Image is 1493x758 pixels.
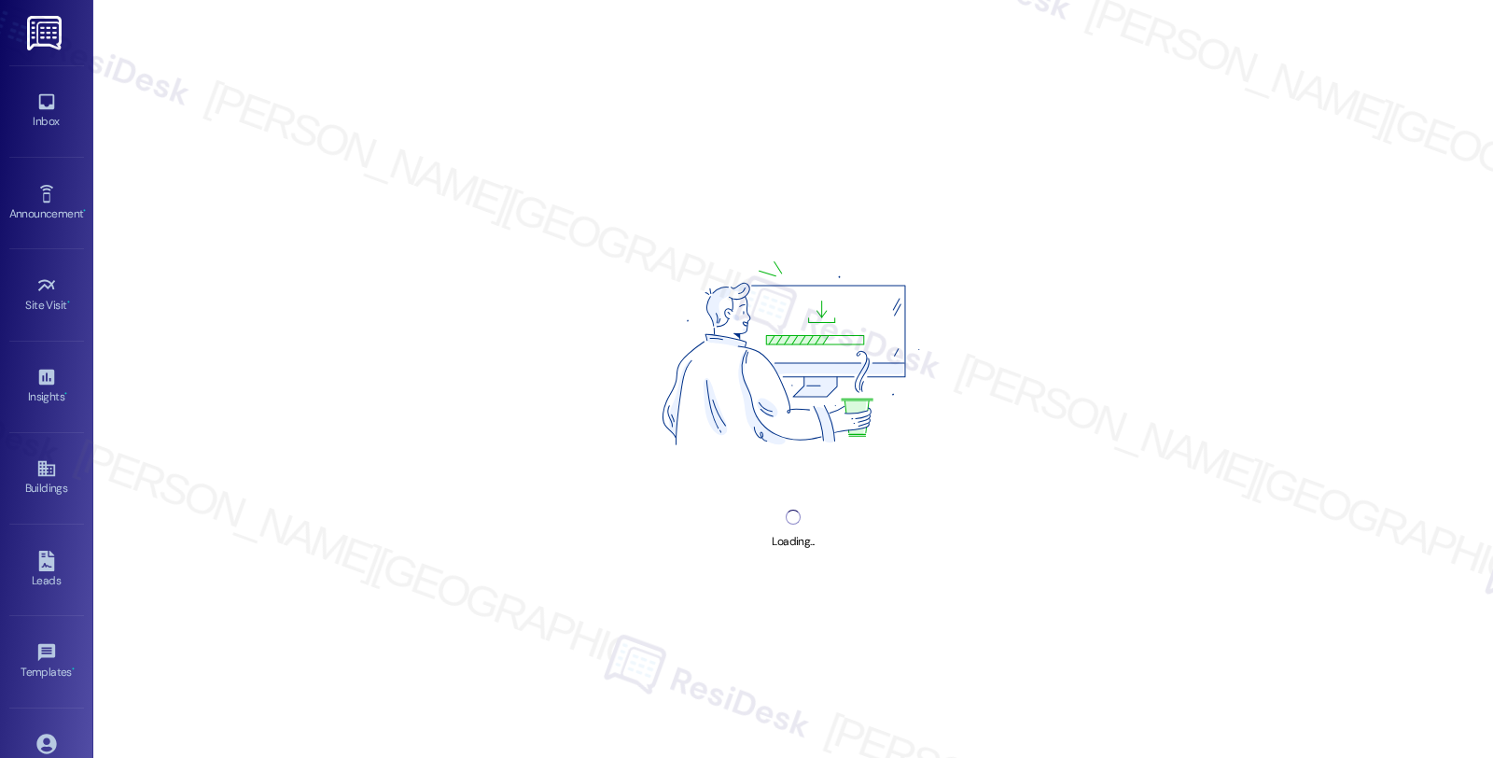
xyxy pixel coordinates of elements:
[67,296,70,309] span: •
[72,663,75,676] span: •
[9,361,84,412] a: Insights •
[9,637,84,687] a: Templates •
[9,545,84,596] a: Leads
[9,86,84,136] a: Inbox
[64,387,67,400] span: •
[9,270,84,320] a: Site Visit •
[83,204,86,218] span: •
[9,453,84,503] a: Buildings
[772,532,814,552] div: Loading...
[27,16,65,50] img: ResiDesk Logo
